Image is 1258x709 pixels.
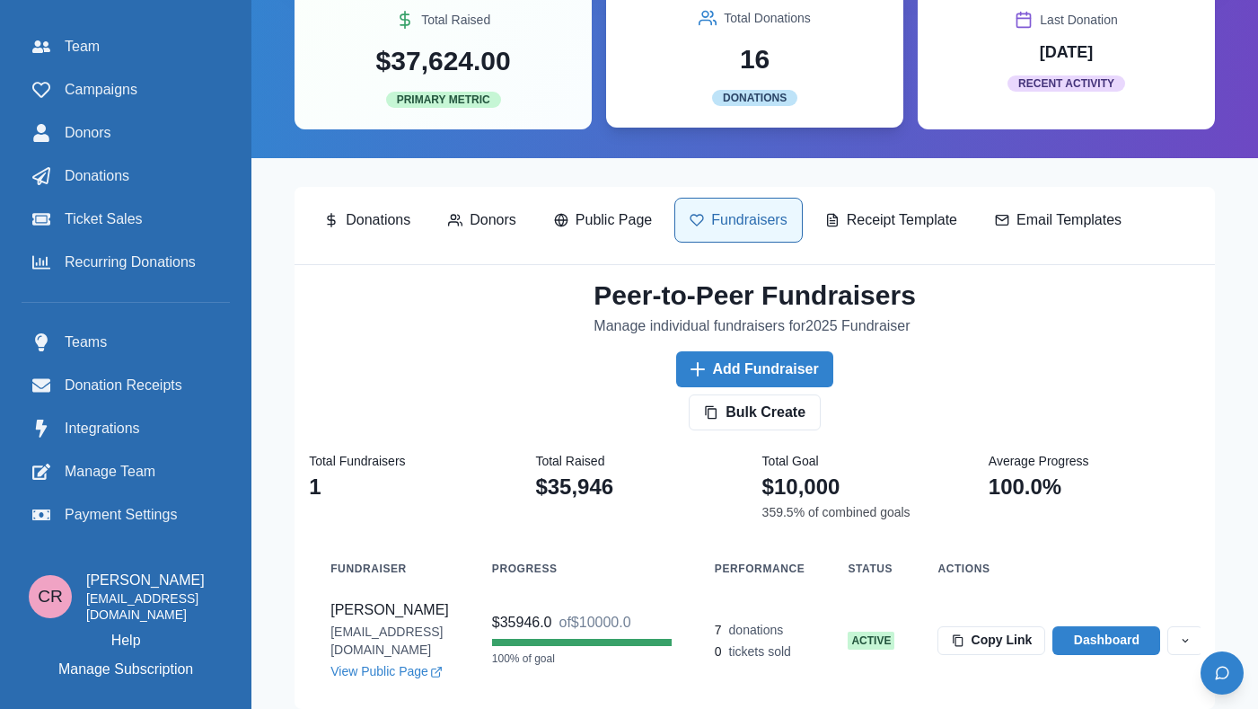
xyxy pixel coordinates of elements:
a: Manage Team [22,454,230,490]
button: Add Fundraiser [676,351,832,387]
p: Donations [346,209,410,231]
p: Donors [470,209,516,231]
a: Campaigns [22,72,230,108]
th: Fundraiser [309,551,471,587]
p: Public Page [576,209,652,231]
a: Ticket Sales [22,201,230,237]
p: $37,624.00 [376,40,511,81]
p: 7 [715,621,722,639]
dd: 100.0 % [989,471,1201,503]
span: Team [65,36,100,58]
span: Teams [65,332,107,353]
p: $35946.0 [492,614,552,632]
span: Payment Settings [65,504,177,526]
a: View Public Page [330,662,444,680]
p: [EMAIL_ADDRESS][DOMAIN_NAME] [86,591,223,623]
th: Actions [916,551,1225,587]
p: Manage Subscription [58,659,193,680]
p: 16 [740,39,770,79]
dt: Average Progress [989,452,1201,471]
div: Connor Reaumond [38,587,63,604]
p: 0 [715,643,722,660]
p: tickets sold [729,643,791,660]
a: Integrations [22,411,230,447]
p: Last Donation [1040,11,1117,30]
a: Donations [22,158,230,194]
p: [PERSON_NAME] [86,570,223,591]
span: Recent Activity [1007,75,1125,92]
th: Status [826,551,916,587]
p: Manage individual fundraisers for 2025 Fundraiser [594,315,910,337]
h2: Peer-to-Peer Fundraisers [594,279,915,312]
p: [PERSON_NAME] [330,601,449,619]
button: Open chat [1201,651,1244,695]
th: Progress [471,551,693,587]
dt: Total Raised [535,452,747,471]
button: Dashboard [1052,626,1160,655]
a: Donation Receipts [22,368,230,403]
dd: 1 [309,471,521,503]
span: Donations [712,90,797,106]
dt: Total Goal [762,452,974,471]
dd: 359.5 % of combined goals [762,503,974,522]
span: Ticket Sales [65,208,143,230]
a: Team [22,29,230,65]
span: Integrations [65,418,140,439]
button: Bulk Create [689,394,821,430]
span: Manage Team [65,461,155,483]
dd: $ 35,946 [535,471,747,503]
dd: $ 10,000 [762,471,974,503]
p: Fundraisers [711,209,787,231]
span: Primary Metric [386,92,501,108]
span: Active [848,632,894,650]
button: Copy Link [937,626,1045,655]
a: Help [111,630,141,651]
span: Campaigns [65,79,137,101]
p: Total Donations [724,9,811,28]
a: Recurring Donations [22,244,230,280]
p: [DATE] [1040,40,1094,65]
a: Teams [22,324,230,360]
span: Recurring Donations [65,252,196,273]
a: Payment Settings [22,497,230,533]
p: Total Raised [421,11,490,30]
span: Donation Receipts [65,375,182,396]
a: Donors [22,115,230,151]
dt: Total Fundraisers [309,452,521,471]
span: Donations [65,165,129,187]
th: Performance [693,551,827,587]
p: donations [729,621,784,639]
p: [EMAIL_ADDRESS][DOMAIN_NAME] [330,623,449,659]
p: 100 % of goal [492,650,672,668]
p: of $10000.0 [559,614,631,632]
span: Donors [65,122,111,144]
p: Email Templates [1016,209,1122,231]
p: Receipt Template [847,209,957,231]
